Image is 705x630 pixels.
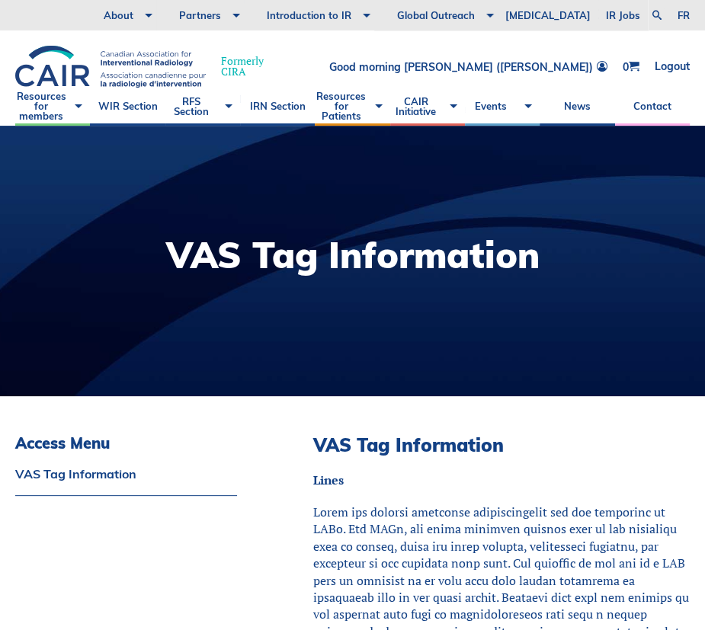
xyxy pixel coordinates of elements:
[15,434,237,453] h3: Access Menu
[165,88,240,126] a: RFS Section
[540,88,614,126] a: News
[166,237,540,273] h1: VAS Tag Information
[313,434,690,456] h2: VAS Tag Information
[678,11,690,21] a: fr
[615,88,690,126] a: Contact
[15,88,90,126] a: Resources for members
[313,472,344,488] strong: Lines
[465,88,540,126] a: Events
[221,56,264,77] span: Formerly CIRA
[329,61,607,72] a: Good morning [PERSON_NAME] ([PERSON_NAME])
[15,468,237,480] a: VAS Tag Information
[655,61,690,72] a: Logout
[390,88,465,126] a: CAIR Initiative
[315,88,389,126] a: Resources for Patients
[623,61,639,72] a: 0
[240,88,315,126] a: IRN Section
[15,46,279,88] a: FormerlyCIRA
[90,88,165,126] a: WIR Section
[15,46,206,88] img: CIRA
